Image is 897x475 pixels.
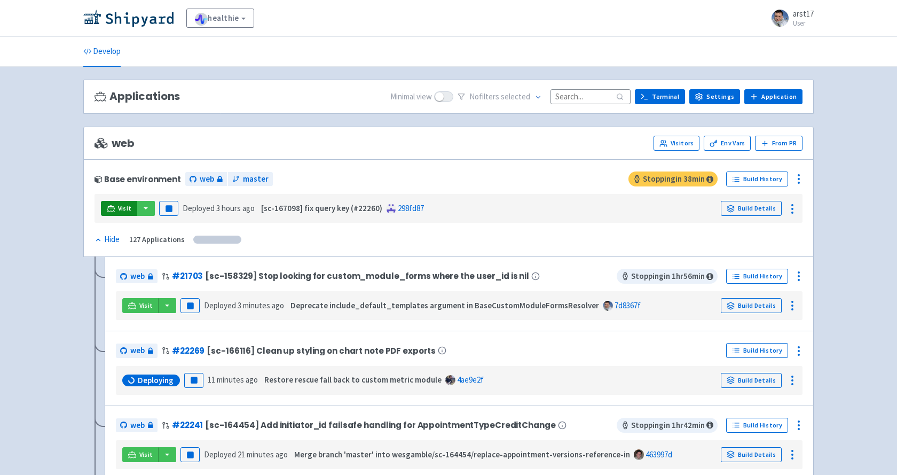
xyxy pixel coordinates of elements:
span: Visit [139,301,153,310]
time: 11 minutes ago [208,375,258,385]
time: 3 minutes ago [238,300,284,310]
a: Visitors [654,136,699,151]
a: Build Details [721,201,782,216]
h3: Applications [95,90,180,103]
span: No filter s [469,91,530,103]
div: 127 Applications [129,233,185,246]
button: Hide [95,233,121,246]
time: 3 hours ago [216,203,255,213]
span: Visit [139,450,153,459]
span: Stopping in 38 min [628,172,718,186]
span: [sc-158329] Stop looking for custom_module_forms where the user_id is nil [205,271,529,281]
button: From PR [755,136,802,151]
a: master [228,172,273,186]
a: Build History [726,172,788,186]
a: web [116,269,158,284]
a: Visit [122,298,159,313]
span: web [130,345,145,357]
button: Pause [184,373,203,388]
span: web [95,137,134,150]
img: Shipyard logo [83,10,174,27]
a: Visit [122,447,159,462]
span: Stopping in 1 hr 56 min [617,269,718,284]
a: Build History [726,269,788,284]
a: Settings [689,89,740,104]
span: Deployed [204,300,284,310]
span: selected [501,91,530,102]
a: 7d8367f [615,300,641,310]
a: #21703 [172,270,203,282]
a: Application [744,89,802,104]
a: healthie [186,9,254,28]
span: web [130,270,145,283]
a: web [185,172,227,186]
span: Stopping in 1 hr 42 min [617,418,718,433]
div: Hide [95,233,120,246]
a: Build Details [721,447,782,462]
strong: [sc-167098] fix query key (#22260) [261,203,382,213]
strong: Restore rescue fall back to custom metric module [264,375,442,385]
a: #22269 [172,345,204,356]
a: Develop [83,37,121,67]
span: [sc-164454] Add initiator_id failsafe handling for AppointmentTypeCreditChange [205,421,555,430]
span: Visit [118,204,132,213]
span: Deployed [183,203,255,213]
input: Search... [550,89,631,104]
div: Base environment [95,175,181,184]
a: Env Vars [704,136,751,151]
a: arst17 User [765,10,814,27]
a: Build Details [721,298,782,313]
a: Visit [101,201,137,216]
small: User [793,20,814,27]
time: 21 minutes ago [238,449,288,460]
a: Terminal [635,89,685,104]
a: Build History [726,418,788,433]
span: Deployed [204,449,288,460]
a: 4ae9e2f [457,375,484,385]
button: Pause [180,298,200,313]
span: Minimal view [390,91,432,103]
span: Deploying [138,375,174,386]
span: web [200,173,214,185]
a: web [116,418,158,433]
span: web [130,419,145,432]
span: [sc-166116] Clean up styling on chart note PDF exports [207,346,436,355]
a: 463997d [646,449,672,460]
strong: Deprecate include_default_templates argument in BaseCustomModuleFormsResolver [290,300,599,310]
a: #22241 [172,419,203,431]
a: web [116,344,158,358]
span: master [243,173,269,185]
strong: Merge branch 'master' into wesgamble/sc-164454/replace-appointment-versions-reference-in [294,449,630,460]
button: Pause [180,447,200,462]
a: Build Details [721,373,782,388]
button: Pause [159,201,178,216]
a: 298fd87 [398,203,424,213]
a: Build History [726,343,788,358]
span: arst17 [793,9,814,19]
